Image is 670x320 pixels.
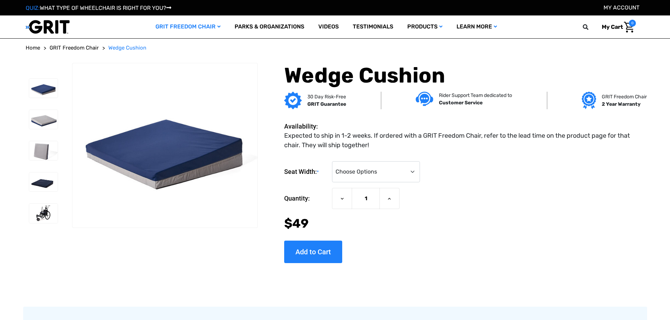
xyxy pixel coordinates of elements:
[26,44,645,52] nav: Breadcrumb
[284,161,328,183] label: Seat Width:
[26,5,171,11] a: QUIZ:WHAT TYPE OF WHEELCHAIR IS RIGHT FOR YOU?
[50,44,99,52] a: GRIT Freedom Chair
[29,110,58,129] img: GRIT Wedge Cushion: foam wheelchair cushion for positioning and comfort shown in 18/"20 width wit...
[416,92,433,106] img: Customer service
[604,4,639,11] a: Account
[72,84,257,207] img: GRIT Wedge Cushion: foam wheelchair cushion for positioning and comfort shown in 18/"20 width wit...
[29,141,58,160] img: GRIT Wedge Cushion: foam wheelchair cushion pictured standing on end with wedge at bottom and nar...
[29,172,58,191] img: GRIT Wedge Cushion: foam wheelchair cushion for positioning and comfort shown in 16” width for cl...
[148,15,228,38] a: GRIT Freedom Chair
[26,5,40,11] span: QUIZ:
[311,15,346,38] a: Videos
[602,24,623,30] span: My Cart
[439,92,512,99] p: Rider Support Team dedicated to
[449,15,504,38] a: Learn More
[29,79,58,98] img: GRIT Wedge Cushion: foam wheelchair cushion for positioning and comfort shown in 18/"20 width wit...
[307,101,346,107] strong: GRIT Guarantee
[284,122,328,131] dt: Availability:
[346,15,400,38] a: Testimonials
[602,101,640,107] strong: 2 Year Warranty
[228,15,311,38] a: Parks & Organizations
[586,20,596,34] input: Search
[284,188,328,209] label: Quantity:
[629,20,636,27] span: 0
[26,44,40,52] a: Home
[602,93,647,100] p: GRIT Freedom Chair
[284,216,308,231] span: $49
[108,44,146,52] a: Wedge Cushion
[29,204,58,223] img: GRIT Wedge Cushion: foam wheelchair cushion for positioning and comfort pictured on seat of all-t...
[307,93,346,100] p: 30 Day Risk-Free
[400,15,449,38] a: Products
[284,131,641,150] dd: Expected to ship in 1-2 weeks. If ordered with a GRIT Freedom Chair, refer to the lead time on th...
[624,22,634,33] img: Cart
[284,92,302,109] img: GRIT Guarantee
[108,45,146,51] span: Wedge Cushion
[50,45,99,51] span: GRIT Freedom Chair
[284,241,342,263] input: Add to Cart
[596,20,636,34] a: Cart with 0 items
[582,92,596,109] img: Grit freedom
[284,63,644,88] h1: Wedge Cushion
[26,20,70,34] img: GRIT All-Terrain Wheelchair and Mobility Equipment
[439,100,483,106] strong: Customer Service
[26,45,40,51] span: Home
